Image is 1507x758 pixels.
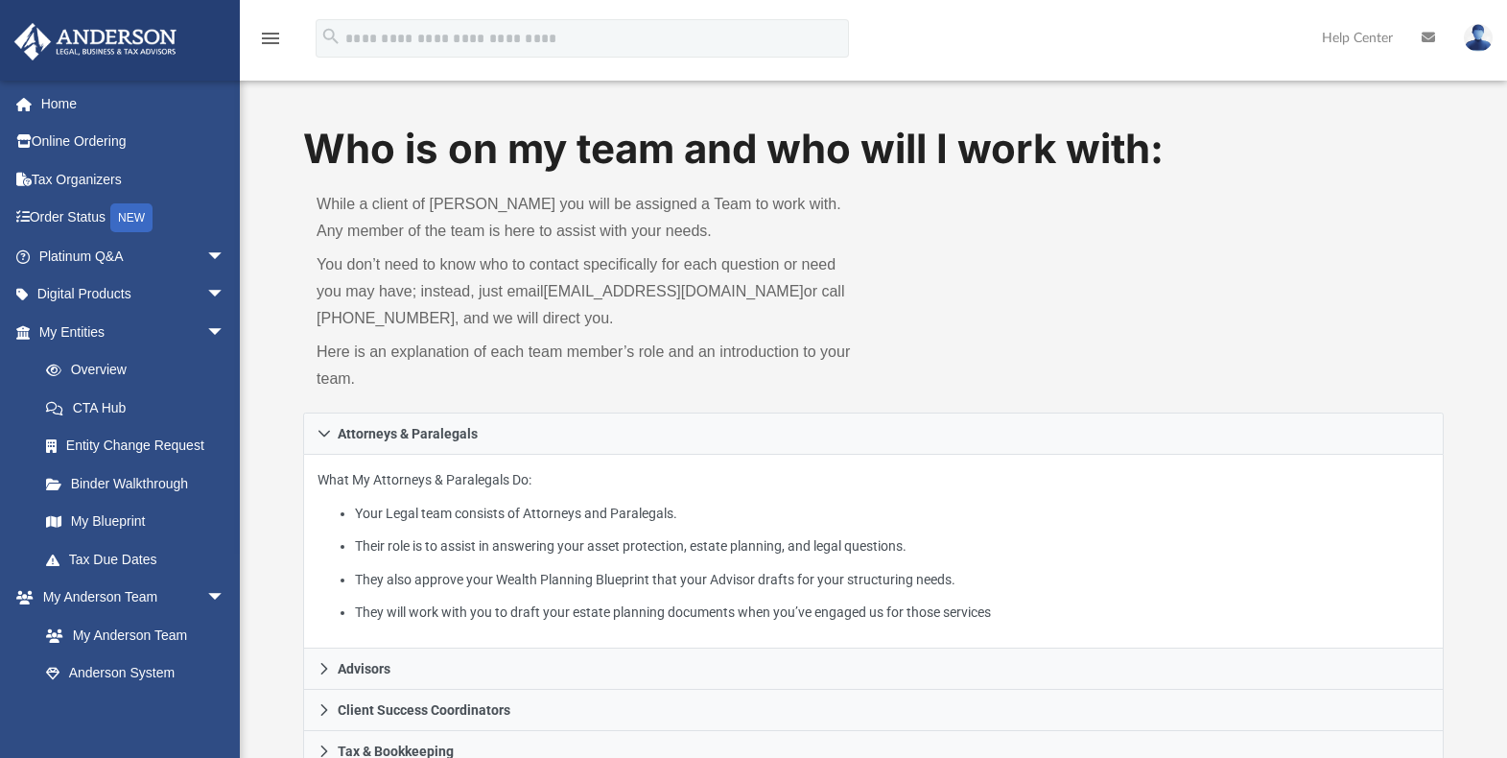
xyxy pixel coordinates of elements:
div: NEW [110,203,153,232]
img: User Pic [1464,24,1493,52]
a: Order StatusNEW [13,199,254,238]
a: My Entitiesarrow_drop_down [13,313,254,351]
p: What My Attorneys & Paralegals Do: [318,468,1429,625]
i: menu [259,27,282,50]
a: Client Success Coordinators [303,690,1444,731]
li: They also approve your Wealth Planning Blueprint that your Advisor drafts for your structuring ne... [355,568,1429,592]
a: Tax Due Dates [27,540,254,579]
a: Platinum Q&Aarrow_drop_down [13,237,254,275]
span: arrow_drop_down [206,237,245,276]
span: Advisors [338,662,390,675]
p: Here is an explanation of each team member’s role and an introduction to your team. [317,339,859,392]
a: menu [259,36,282,50]
h1: Who is on my team and who will I work with: [303,121,1444,178]
img: Anderson Advisors Platinum Portal [9,23,182,60]
li: Your Legal team consists of Attorneys and Paralegals. [355,502,1429,526]
span: Attorneys & Paralegals [338,427,478,440]
li: Their role is to assist in answering your asset protection, estate planning, and legal questions. [355,534,1429,558]
a: Entity Change Request [27,427,254,465]
a: Home [13,84,254,123]
a: Tax Organizers [13,160,254,199]
a: Attorneys & Paralegals [303,413,1444,455]
div: Attorneys & Paralegals [303,455,1444,650]
a: My Anderson Teamarrow_drop_down [13,579,245,617]
a: Client Referrals [27,692,245,730]
span: Client Success Coordinators [338,703,510,717]
a: CTA Hub [27,389,254,427]
a: My Blueprint [27,503,245,541]
a: [EMAIL_ADDRESS][DOMAIN_NAME] [544,283,804,299]
a: Online Ordering [13,123,254,161]
a: Advisors [303,649,1444,690]
p: While a client of [PERSON_NAME] you will be assigned a Team to work with. Any member of the team ... [317,191,859,245]
a: My Anderson Team [27,616,235,654]
a: Digital Productsarrow_drop_down [13,275,254,314]
a: Binder Walkthrough [27,464,254,503]
span: arrow_drop_down [206,579,245,618]
span: Tax & Bookkeeping [338,745,454,758]
span: arrow_drop_down [206,275,245,315]
span: arrow_drop_down [206,313,245,352]
a: Overview [27,351,254,390]
i: search [320,26,341,47]
a: Anderson System [27,654,245,693]
p: You don’t need to know who to contact specifically for each question or need you may have; instea... [317,251,859,332]
li: They will work with you to draft your estate planning documents when you’ve engaged us for those ... [355,601,1429,625]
